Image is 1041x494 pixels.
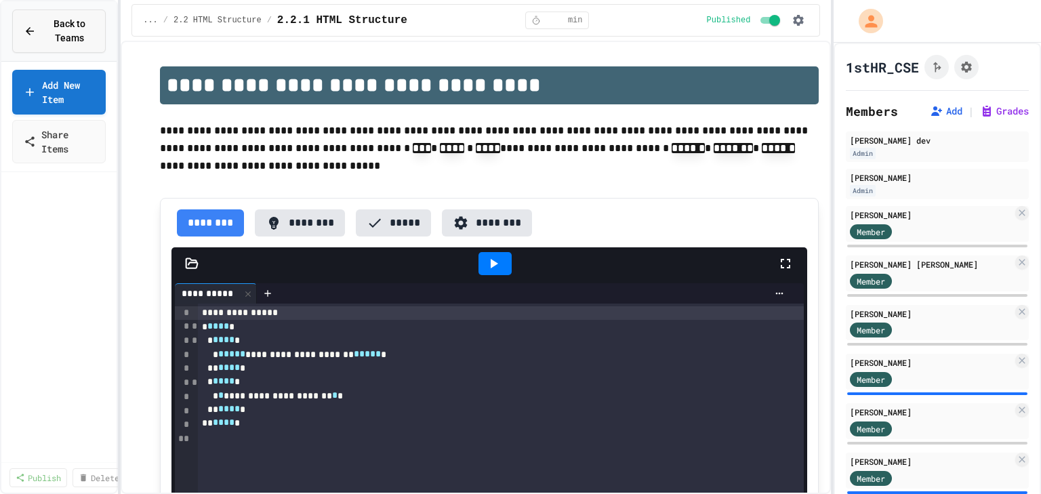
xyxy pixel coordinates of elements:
span: Member [857,275,885,287]
button: Add [930,104,962,118]
span: 2.2 HTML Structure [173,15,262,26]
a: Add New Item [12,70,106,115]
span: Member [857,324,885,336]
div: [PERSON_NAME] [850,406,1013,418]
span: | [968,103,975,119]
div: [PERSON_NAME] [850,356,1013,369]
div: My Account [844,5,886,37]
span: / [163,15,168,26]
span: / [267,15,272,26]
span: Published [707,15,751,26]
span: min [568,15,583,26]
div: [PERSON_NAME] [850,308,1013,320]
iframe: chat widget [984,440,1027,480]
span: ... [143,15,158,26]
div: Admin [850,185,876,197]
div: [PERSON_NAME] [850,209,1013,221]
iframe: chat widget [928,381,1027,438]
h1: 1stHR_CSE [846,58,919,77]
span: Member [857,226,885,238]
span: 2.2.1 HTML Structure [277,12,407,28]
div: [PERSON_NAME] [850,171,1025,184]
a: Share Items [12,120,106,163]
a: Delete [73,468,125,487]
div: [PERSON_NAME] [850,455,1013,468]
div: [PERSON_NAME] dev [850,134,1025,146]
button: Click to see fork details [924,55,949,79]
div: Admin [850,148,876,159]
h2: Members [846,102,898,121]
span: Member [857,423,885,435]
button: Assignment Settings [954,55,979,79]
button: Grades [980,104,1029,118]
div: [PERSON_NAME] [PERSON_NAME] [850,258,1013,270]
span: Member [857,373,885,386]
span: Back to Teams [44,17,94,45]
div: Content is published and visible to students [707,12,783,28]
button: Back to Teams [12,9,106,53]
span: Member [857,472,885,485]
a: Publish [9,468,67,487]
